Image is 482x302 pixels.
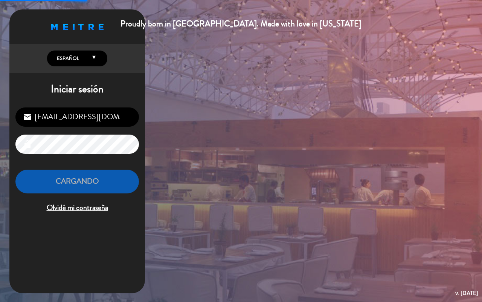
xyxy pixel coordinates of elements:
div: v. [DATE] [455,288,478,298]
h1: Iniciar sesión [9,83,145,96]
i: email [23,113,32,122]
i: lock [23,140,32,149]
span: Olvidé mi contraseña [15,202,139,214]
input: Correo Electrónico [15,107,139,127]
span: Español [55,55,79,62]
button: Cargando [15,170,139,193]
